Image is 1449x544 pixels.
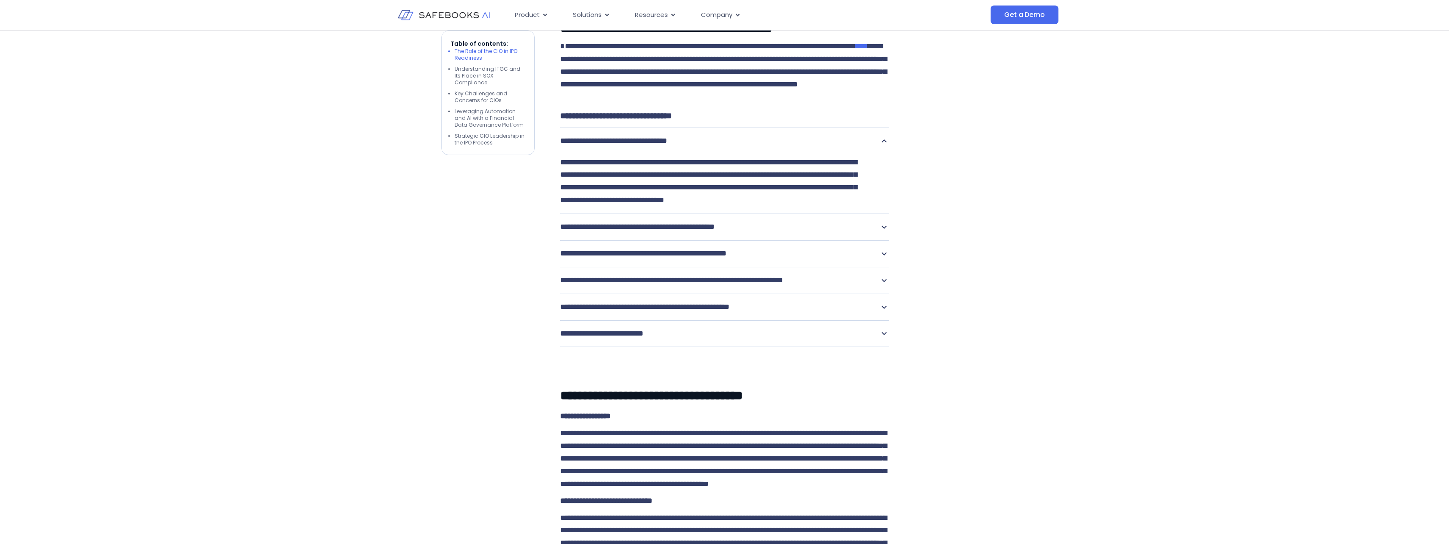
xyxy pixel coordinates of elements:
p: Table of contents: [450,39,526,48]
li: Strategic CIO Leadership in the IPO Process [455,133,526,146]
span: Resources [635,10,668,20]
a: Get a Demo [991,6,1058,24]
div: Menu Toggle [508,7,906,23]
li: Key Challenges and Concerns for CIOs [455,90,526,104]
li: Leveraging Automation and AI with a Financial Data Governance Platform [455,108,526,128]
li: The Role of the CIO in IPO Readiness [455,48,526,61]
span: Product [515,10,540,20]
span: Solutions [573,10,602,20]
span: Company [701,10,732,20]
nav: Menu [508,7,906,23]
span: Get a Demo [1004,11,1044,19]
li: Understanding ITGC and Its Place in SOX Compliance [455,66,526,86]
